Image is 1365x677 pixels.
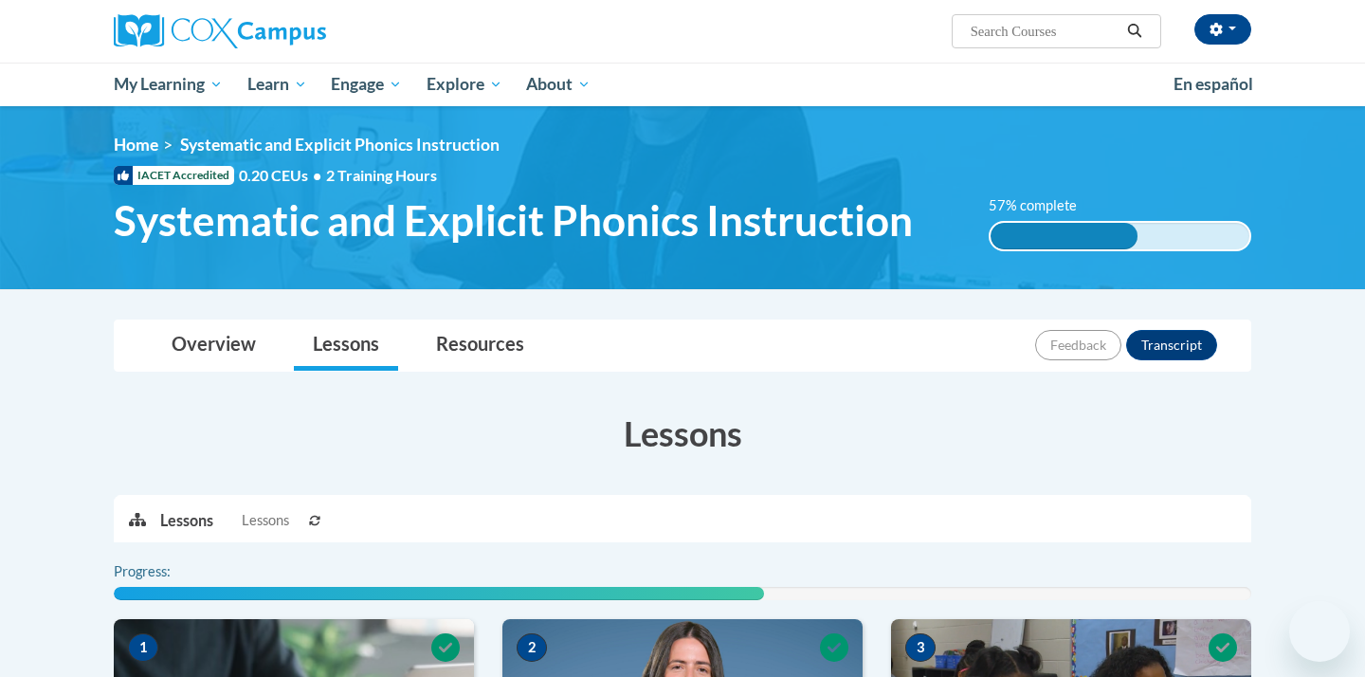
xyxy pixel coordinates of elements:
[235,63,319,106] a: Learn
[114,561,223,582] label: Progress:
[114,14,326,48] img: Cox Campus
[515,63,604,106] a: About
[114,195,913,246] span: Systematic and Explicit Phonics Instruction
[153,320,275,371] a: Overview
[331,73,402,96] span: Engage
[160,510,213,531] p: Lessons
[517,633,547,662] span: 2
[1289,601,1350,662] iframe: Button to launch messaging window
[294,320,398,371] a: Lessons
[85,63,1280,106] div: Main menu
[114,14,474,48] a: Cox Campus
[180,135,500,155] span: Systematic and Explicit Phonics Instruction
[991,223,1138,249] div: 57% complete
[247,73,307,96] span: Learn
[101,63,235,106] a: My Learning
[526,73,591,96] span: About
[326,166,437,184] span: 2 Training Hours
[114,166,234,185] span: IACET Accredited
[318,63,414,106] a: Engage
[417,320,543,371] a: Resources
[1035,330,1121,360] button: Feedback
[427,73,502,96] span: Explore
[905,633,936,662] span: 3
[1126,330,1217,360] button: Transcript
[969,20,1120,43] input: Search Courses
[1194,14,1251,45] button: Account Settings
[128,633,158,662] span: 1
[989,195,1098,216] label: 57% complete
[1120,20,1149,43] button: Search
[1174,74,1253,94] span: En español
[114,135,158,155] a: Home
[114,73,223,96] span: My Learning
[1161,64,1265,104] a: En español
[114,410,1251,457] h3: Lessons
[313,166,321,184] span: •
[242,510,289,531] span: Lessons
[414,63,515,106] a: Explore
[239,165,326,186] span: 0.20 CEUs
